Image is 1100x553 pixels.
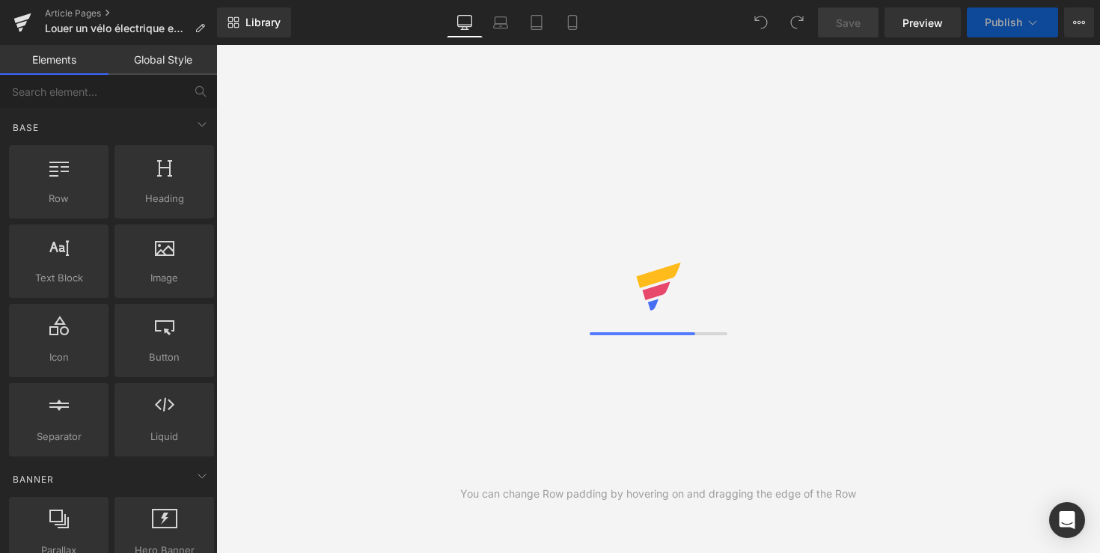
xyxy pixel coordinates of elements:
div: Open Intercom Messenger [1049,502,1085,538]
a: Mobile [554,7,590,37]
span: Image [119,270,210,286]
span: Save [836,15,861,31]
span: Row [13,191,104,207]
a: Global Style [109,45,217,75]
div: You can change Row padding by hovering on and dragging the edge of the Row [460,486,856,502]
span: Liquid [119,429,210,444]
a: Preview [884,7,961,37]
button: Redo [782,7,812,37]
span: Text Block [13,270,104,286]
span: Library [245,16,281,29]
span: Button [119,349,210,365]
a: Article Pages [45,7,217,19]
span: Heading [119,191,210,207]
span: Separator [13,429,104,444]
a: Tablet [519,7,554,37]
span: Icon [13,349,104,365]
span: Base [11,120,40,135]
button: More [1064,7,1094,37]
span: Louer un vélo électrique est-il avantageux ? [45,22,189,34]
a: New Library [217,7,291,37]
span: Preview [902,15,943,31]
button: Publish [967,7,1058,37]
a: Desktop [447,7,483,37]
span: Banner [11,472,55,486]
button: Undo [746,7,776,37]
a: Laptop [483,7,519,37]
span: Publish [985,16,1022,28]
